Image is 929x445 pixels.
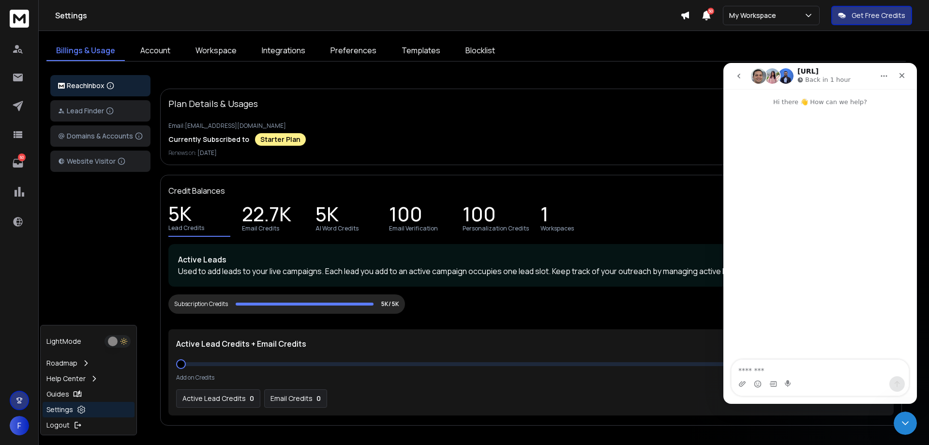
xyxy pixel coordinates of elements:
[242,225,279,232] p: Email Credits
[10,416,29,435] button: F
[315,209,339,223] p: 5K
[186,41,246,61] a: Workspace
[43,371,135,386] a: Help Center
[723,63,917,404] iframe: Intercom live chat
[168,135,249,144] p: Currently Subscribed to
[176,374,214,382] p: Add on Credits
[540,225,574,232] p: Workspaces
[255,133,306,146] div: Starter Plan
[197,149,217,157] span: [DATE]
[456,41,505,61] a: Blocklist
[729,11,780,20] p: My Workspace
[168,122,894,130] p: Email: [EMAIL_ADDRESS][DOMAIN_NAME]
[270,394,313,403] p: Email Credits
[46,420,70,430] p: Logout
[18,153,26,161] p: 60
[43,386,135,402] a: Guides
[176,338,306,350] p: Active Lead Credits + Email Credits
[178,254,884,265] p: Active Leads
[250,394,254,403] p: 0
[707,8,714,15] span: 50
[894,412,917,435] iframe: Intercom live chat
[50,151,150,172] button: Website Visitor
[321,41,386,61] a: Preferences
[463,225,529,232] p: Personalization Credits
[46,389,69,399] p: Guides
[540,209,549,223] p: 1
[168,185,225,197] p: Credit Balances
[8,153,28,173] a: 60
[174,300,228,308] div: Subscription Credits
[242,209,291,223] p: 22.7K
[389,209,422,223] p: 100
[252,41,315,61] a: Integrations
[168,97,258,110] p: Plan Details & Usages
[392,41,450,61] a: Templates
[178,265,884,277] p: Used to add leads to your live campaigns. Each lead you add to an active campaign occupies one le...
[46,374,86,384] p: Help Center
[50,100,150,122] button: Lead Finder
[46,337,81,346] p: Light Mode
[381,300,399,308] p: 5K/ 5K
[168,224,204,232] p: Lead Credits
[46,41,125,61] a: Billings & Usage
[316,394,321,403] p: 0
[58,83,65,89] img: logo
[50,125,150,147] button: Domains & Accounts
[463,209,496,223] p: 100
[389,225,438,232] p: Email Verification
[43,402,135,417] a: Settings
[168,209,192,222] p: 5K
[46,405,73,414] p: Settings
[131,41,180,61] a: Account
[831,6,912,25] button: Get Free Credits
[46,358,77,368] p: Roadmap
[43,355,135,371] a: Roadmap
[168,149,894,157] p: Renews on:
[315,225,359,232] p: AI Word Credits
[182,394,246,403] p: Active Lead Credits
[50,75,150,96] button: ReachInbox
[852,11,905,20] p: Get Free Credits
[55,10,680,21] h1: Settings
